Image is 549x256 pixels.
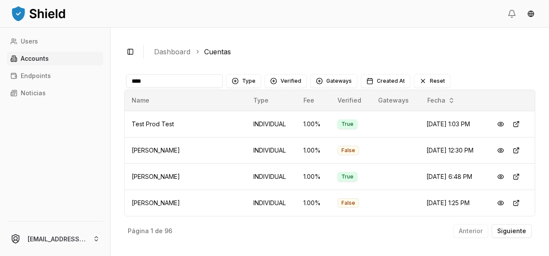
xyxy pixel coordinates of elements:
[164,228,172,234] p: 96
[151,228,153,234] p: 1
[204,47,231,57] a: Cuentas
[128,228,149,234] p: Página
[414,74,451,88] button: Reset filters
[132,173,180,180] span: [PERSON_NAME]
[265,74,307,88] button: Verified
[3,225,107,253] button: [EMAIL_ADDRESS][DOMAIN_NAME]
[426,199,470,206] span: [DATE] 1:25 PM
[132,147,180,154] span: [PERSON_NAME]
[226,74,261,88] button: Type
[303,199,321,206] span: 1.00 %
[303,120,321,128] span: 1.00 %
[154,47,528,57] nav: breadcrumb
[497,228,526,234] p: Siguiente
[21,90,46,96] p: Noticias
[377,78,405,84] span: Created At
[132,199,180,206] span: [PERSON_NAME]
[154,47,190,57] a: Dashboard
[246,137,297,163] td: INDIVIDUAL
[297,90,330,111] th: Fee
[303,173,321,180] span: 1.00 %
[310,74,357,88] button: Gateways
[10,5,66,22] img: ShieldPay Logo
[371,90,420,111] th: Gateways
[28,234,86,244] p: [EMAIL_ADDRESS][DOMAIN_NAME]
[7,52,103,66] a: Accounts
[426,120,470,128] span: [DATE] 1:03 PM
[246,111,297,137] td: INDIVIDUAL
[426,173,472,180] span: [DATE] 6:48 PM
[21,73,51,79] p: Endpoints
[331,90,371,111] th: Verified
[361,74,410,88] button: Created At
[21,38,38,44] p: Users
[246,163,297,190] td: INDIVIDUAL
[132,120,174,128] span: Test Prod Test
[424,94,458,107] button: Fecha
[492,224,532,238] button: Siguiente
[303,147,321,154] span: 1.00 %
[7,86,103,100] a: Noticias
[426,147,473,154] span: [DATE] 12:30 PM
[125,90,246,111] th: Name
[7,69,103,83] a: Endpoints
[155,228,163,234] p: de
[246,90,297,111] th: Type
[21,56,49,62] p: Accounts
[246,190,297,216] td: INDIVIDUAL
[7,34,103,48] a: Users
